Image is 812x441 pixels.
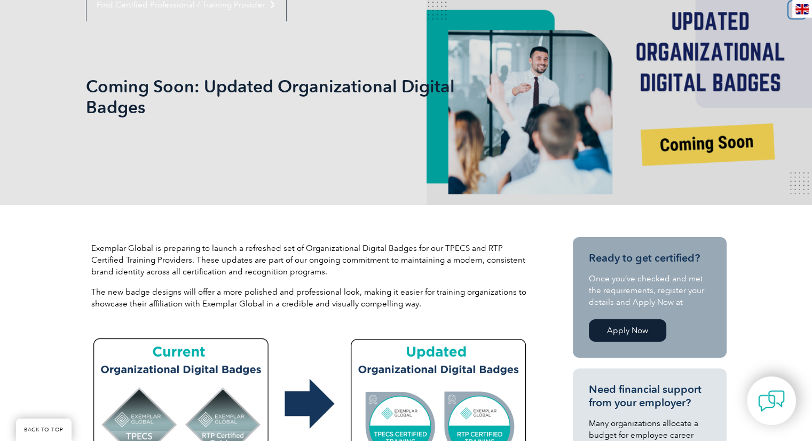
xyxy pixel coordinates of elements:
p: The new badge designs will offer a more polished and professional look, making it easier for trai... [91,286,529,310]
p: Exemplar Global is preparing to launch a refreshed set of Organizational Digital Badges for our T... [91,242,529,278]
a: BACK TO TOP [16,419,72,441]
p: Once you’ve checked and met the requirements, register your details and Apply Now at [589,273,711,308]
img: en [795,4,809,14]
h3: Need financial support from your employer? [589,383,711,409]
a: Apply Now [589,319,666,342]
h1: Coming Soon: Updated Organizational Digital Badges [86,76,496,117]
img: contact-chat.png [758,388,785,414]
h3: Ready to get certified? [589,251,711,265]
